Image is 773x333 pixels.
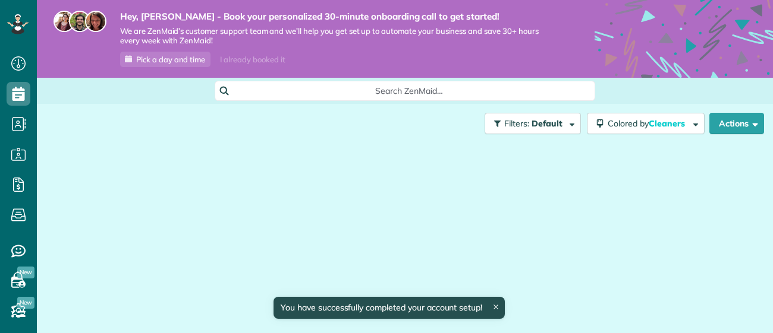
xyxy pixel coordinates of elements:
[136,55,205,64] span: Pick a day and time
[532,118,563,129] span: Default
[479,113,581,134] a: Filters: Default
[69,11,90,32] img: jorge-587dff0eeaa6aab1f244e6dc62b8924c3b6ad411094392a53c71c6c4a576187d.jpg
[85,11,106,32] img: michelle-19f622bdf1676172e81f8f8fba1fb50e276960ebfe0243fe18214015130c80e4.jpg
[709,113,764,134] button: Actions
[649,118,687,129] span: Cleaners
[120,52,210,67] a: Pick a day and time
[54,11,75,32] img: maria-72a9807cf96188c08ef61303f053569d2e2a8a1cde33d635c8a3ac13582a053d.jpg
[608,118,689,129] span: Colored by
[274,297,505,319] div: You have successfully completed your account setup!
[485,113,581,134] button: Filters: Default
[120,26,559,46] span: We are ZenMaid’s customer support team and we’ll help you get set up to automate your business an...
[213,52,292,67] div: I already booked it
[504,118,529,129] span: Filters:
[120,11,559,23] strong: Hey, [PERSON_NAME] - Book your personalized 30-minute onboarding call to get started!
[587,113,705,134] button: Colored byCleaners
